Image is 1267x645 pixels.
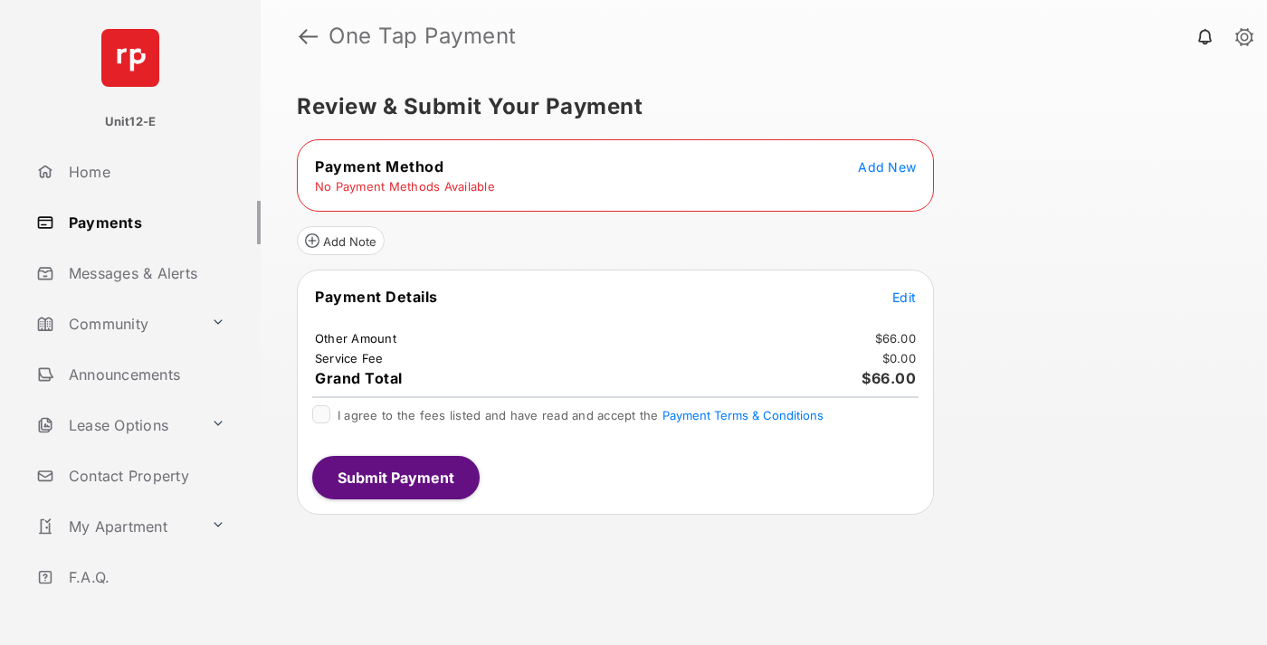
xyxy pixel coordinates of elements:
[315,157,443,175] span: Payment Method
[892,289,916,305] span: Edit
[29,403,204,447] a: Lease Options
[29,454,261,498] a: Contact Property
[881,350,917,366] td: $0.00
[29,555,261,599] a: F.A.Q.
[297,96,1216,118] h5: Review & Submit Your Payment
[338,408,824,422] span: I agree to the fees listed and have read and accept the
[29,353,261,396] a: Announcements
[315,288,438,306] span: Payment Details
[662,408,824,422] button: I agree to the fees listed and have read and accept the
[315,369,403,387] span: Grand Total
[297,226,385,255] button: Add Note
[858,157,916,175] button: Add New
[29,201,261,244] a: Payments
[892,288,916,306] button: Edit
[312,456,480,499] button: Submit Payment
[29,150,261,194] a: Home
[29,251,261,295] a: Messages & Alerts
[105,113,157,131] p: Unit12-E
[101,29,159,87] img: svg+xml;base64,PHN2ZyB4bWxucz0iaHR0cDovL3d3dy53My5vcmcvMjAwMC9zdmciIHdpZHRoPSI2NCIgaGVpZ2h0PSI2NC...
[874,330,918,346] td: $66.00
[314,330,397,346] td: Other Amount
[862,369,916,387] span: $66.00
[314,178,496,194] td: No Payment Methods Available
[314,350,385,366] td: Service Fee
[329,25,517,47] strong: One Tap Payment
[29,505,204,548] a: My Apartment
[29,302,204,346] a: Community
[858,159,916,175] span: Add New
